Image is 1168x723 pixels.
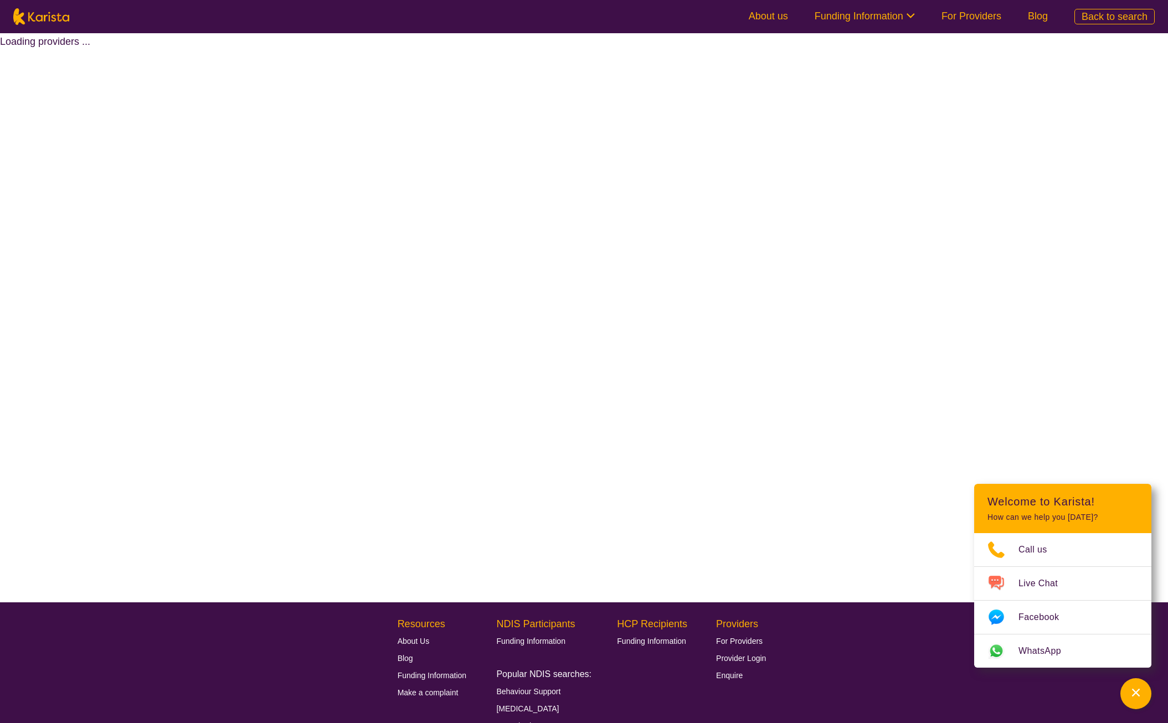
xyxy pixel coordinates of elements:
[974,484,1151,668] div: Channel Menu
[1120,678,1151,709] button: Channel Menu
[716,637,763,645] span: For Providers
[617,637,686,645] span: Funding Information
[398,684,467,701] a: Make a complaint
[1018,643,1074,659] span: WhatsApp
[398,618,445,629] b: Resources
[398,654,413,663] span: Blog
[716,654,766,663] span: Provider Login
[496,704,559,713] span: [MEDICAL_DATA]
[398,688,459,697] span: Make a complaint
[815,11,915,22] a: Funding Information
[398,632,467,649] a: About Us
[617,618,687,629] b: HCP Recipients
[398,649,467,667] a: Blog
[749,11,788,22] a: About us
[617,632,686,649] a: Funding Information
[974,533,1151,668] ul: Choose channel
[1018,575,1071,592] span: Live Chat
[1074,9,1155,24] a: Back to search
[398,667,467,684] a: Funding Information
[398,671,467,680] span: Funding Information
[716,649,766,667] a: Provider Login
[1028,11,1048,22] a: Blog
[496,632,587,649] a: Funding Information
[974,634,1151,668] a: Web link opens in a new tab.
[716,667,766,684] a: Enquire
[987,495,1138,508] h2: Welcome to Karista!
[496,683,587,700] a: Behaviour Support
[398,637,430,645] span: About Us
[941,11,1001,22] a: For Providers
[987,513,1138,522] p: How can we help you [DATE]?
[496,669,591,679] b: Popular NDIS searches:
[1018,541,1061,558] span: Call us
[716,671,743,680] span: Enquire
[1018,609,1072,626] span: Facebook
[13,8,69,25] img: Karista logo
[496,687,560,696] span: Behaviour Support
[716,632,766,649] a: For Providers
[716,618,758,629] b: Providers
[496,618,575,629] b: NDIS Participants
[496,637,565,645] span: Funding Information
[496,700,587,717] a: [MEDICAL_DATA]
[1082,11,1148,22] span: Back to search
